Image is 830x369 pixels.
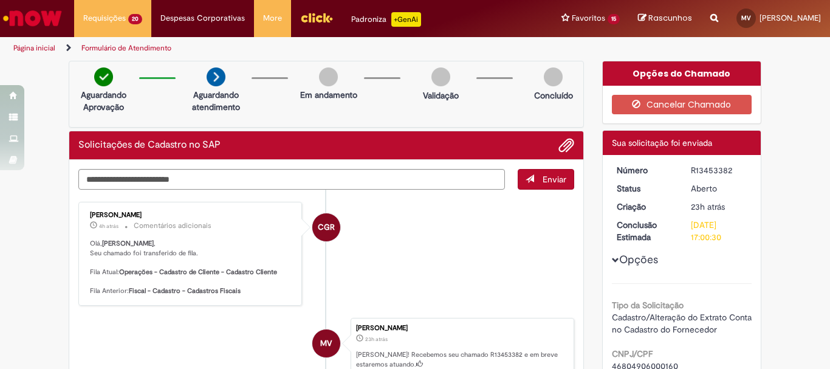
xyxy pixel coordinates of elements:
img: check-circle-green.png [94,67,113,86]
dt: Conclusão Estimada [608,219,682,243]
div: [PERSON_NAME] [356,325,568,332]
div: Camila Garcia Rafael [312,213,340,241]
small: Comentários adicionais [134,221,211,231]
a: Rascunhos [638,13,692,24]
b: [PERSON_NAME] [102,239,154,248]
span: MV [741,14,751,22]
span: Enviar [543,174,566,185]
img: img-circle-grey.png [431,67,450,86]
img: arrow-next.png [207,67,225,86]
span: Cadastro/Alteração do Extrato Conta no Cadastro do Fornecedor [612,312,754,335]
div: Maria Fernanda Brandao Vinholis [312,329,340,357]
textarea: Digite sua mensagem aqui... [78,169,505,190]
div: 27/08/2025 16:00:25 [691,201,747,213]
p: Aguardando Aprovação [74,89,133,113]
a: Página inicial [13,43,55,53]
span: Rascunhos [648,12,692,24]
b: Fiscal - Cadastro - Cadastros Fiscais [129,286,241,295]
img: img-circle-grey.png [319,67,338,86]
span: MV [320,329,332,358]
b: CNPJ/CPF [612,348,653,359]
div: [DATE] 17:00:30 [691,219,747,243]
ul: Trilhas de página [9,37,544,60]
time: 27/08/2025 16:00:25 [365,336,388,343]
img: img-circle-grey.png [544,67,563,86]
div: Opções do Chamado [603,61,761,86]
b: Operações - Cadastro de Cliente - Cadastro Cliente [119,267,277,277]
img: ServiceNow [1,6,64,30]
p: [PERSON_NAME]! Recebemos seu chamado R13453382 e em breve estaremos atuando. [356,350,568,369]
p: Concluído [534,89,573,102]
div: [PERSON_NAME] [90,212,292,219]
time: 28/08/2025 10:24:21 [99,222,118,230]
span: More [263,12,282,24]
time: 27/08/2025 16:00:25 [691,201,725,212]
span: 20 [128,14,142,24]
span: 23h atrás [691,201,725,212]
span: 15 [608,14,620,24]
dt: Status [608,182,682,195]
div: R13453382 [691,164,747,176]
button: Cancelar Chamado [612,95,752,114]
span: Despesas Corporativas [160,12,245,24]
span: Favoritos [572,12,605,24]
p: Aguardando atendimento [187,89,245,113]
button: Enviar [518,169,574,190]
b: Tipo da Solicitação [612,300,684,311]
span: Sua solicitação foi enviada [612,137,712,148]
span: 23h atrás [365,336,388,343]
span: 4h atrás [99,222,118,230]
p: Em andamento [300,89,357,101]
p: Olá, , Seu chamado foi transferido de fila. Fila Atual: Fila Anterior: [90,239,292,296]
div: Aberto [691,182,747,195]
h2: Solicitações de Cadastro no SAP Histórico de tíquete [78,140,221,151]
dt: Criação [608,201,682,213]
span: CGR [318,213,335,242]
img: click_logo_yellow_360x200.png [300,9,333,27]
dt: Número [608,164,682,176]
p: Validação [423,89,459,102]
p: +GenAi [391,12,421,27]
button: Adicionar anexos [558,137,574,153]
a: Formulário de Atendimento [81,43,171,53]
span: Requisições [83,12,126,24]
span: [PERSON_NAME] [760,13,821,23]
div: Padroniza [351,12,421,27]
